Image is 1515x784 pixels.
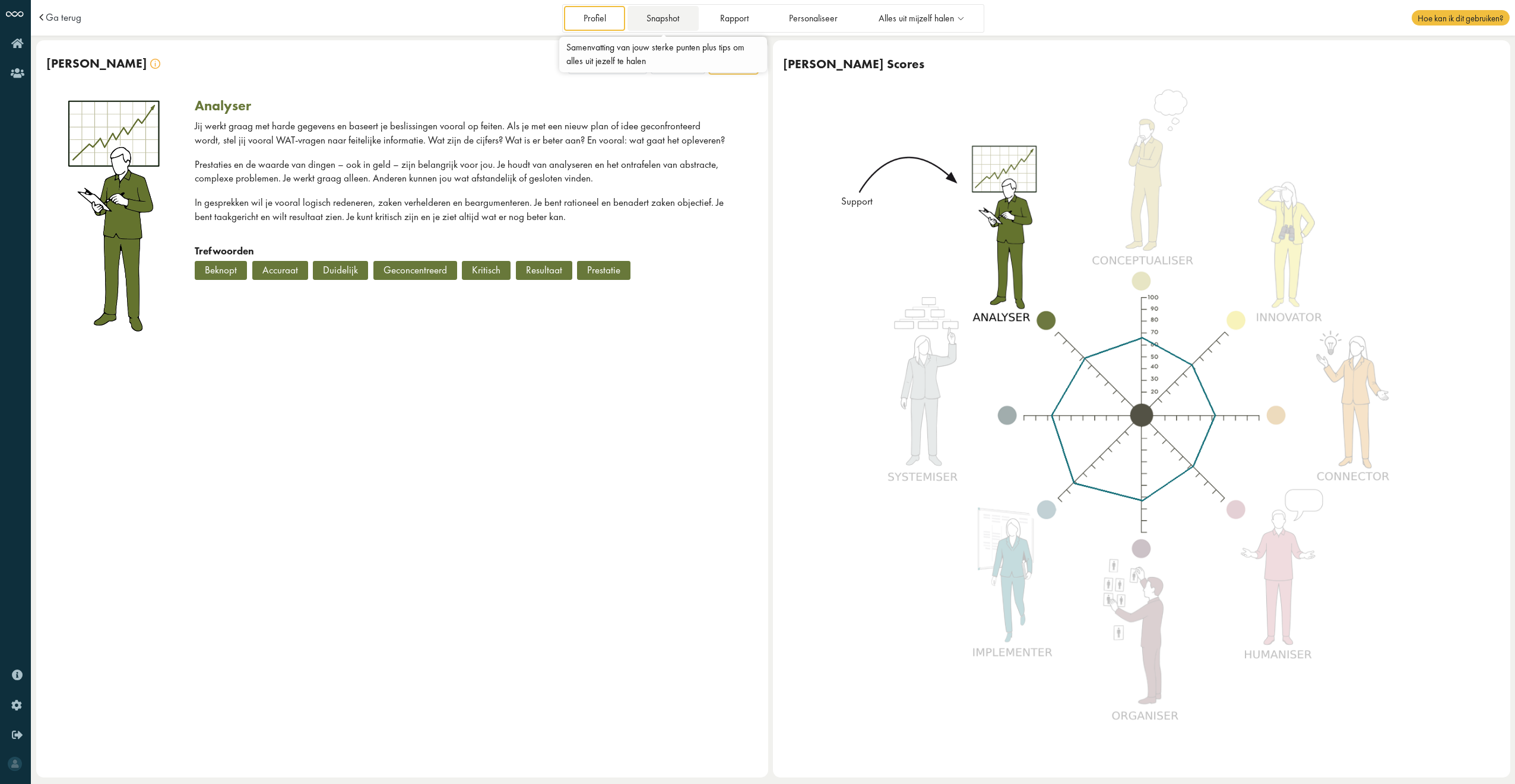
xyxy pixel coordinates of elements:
a: Profiel [564,6,625,30]
div: Geconcentreerd [373,261,457,280]
div: Duidelijk [313,261,368,280]
div: Kritisch [462,261,511,280]
span: Hoe kan ik dit gebruiken? [1412,10,1509,26]
img: info.svg [150,59,160,69]
img: analyser [866,87,1418,742]
div: Prestatie [577,261,630,280]
div: analyser [195,97,251,114]
div: Accuraat [252,261,308,280]
a: Personaliseer [770,6,857,30]
p: In gesprekken wil je vooral logisch redeneren, zaken verhelderen en beargumenteren. Je bent ratio... [195,196,728,224]
span: Alles uit mijzelf halen [879,14,954,24]
div: [PERSON_NAME] Scores [783,56,924,72]
p: Jij werkt graag met harde gegevens en baseert je beslissingen vooral op feiten. Als je met een ni... [195,119,728,148]
p: Prestaties en de waarde van dingen – ook in geld – zijn belangrijk voor jou. Je houdt van analyse... [195,158,728,186]
div: Resultaat [516,261,572,280]
span: Dominant [661,56,695,68]
a: Ga terug [46,12,81,23]
strong: Trefwoorden [195,244,254,257]
div: Beknopt [195,261,247,280]
span: Compleet Profiel [579,56,636,68]
span: Support [720,56,747,68]
img: analyser.png [62,97,164,334]
a: Alles uit mijzelf halen [859,6,982,30]
a: Snapshot [627,6,699,30]
div: Support [813,195,901,209]
span: [PERSON_NAME] [46,55,147,71]
a: Rapport [701,6,768,30]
